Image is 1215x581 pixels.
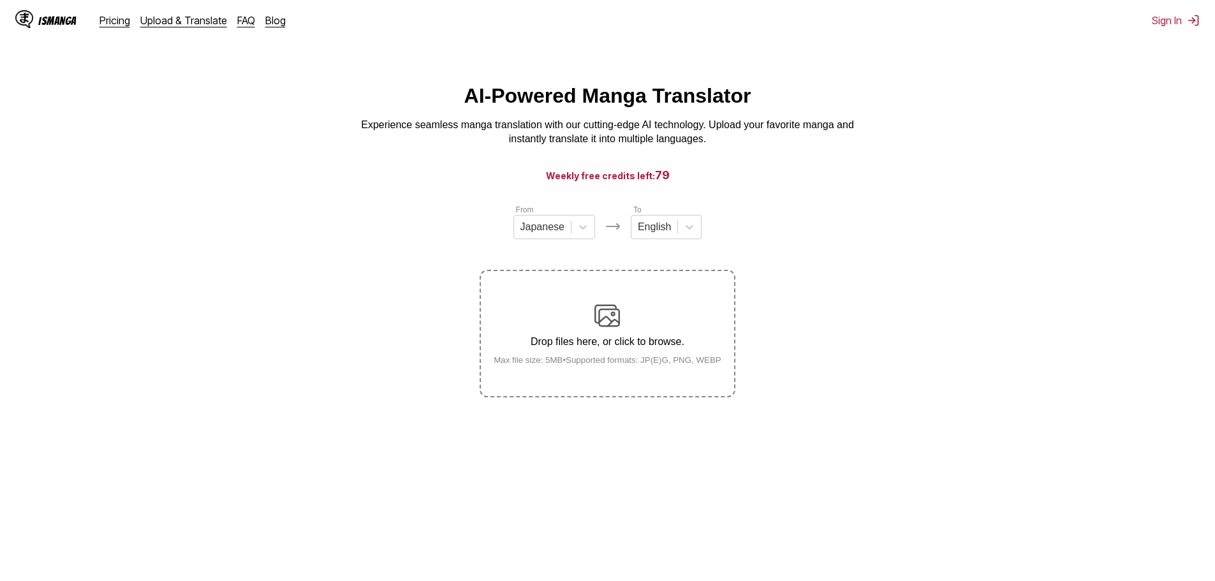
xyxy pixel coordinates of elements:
[140,14,227,27] a: Upload & Translate
[1187,14,1200,27] img: Sign out
[605,219,621,234] img: Languages icon
[1152,14,1200,27] button: Sign In
[464,84,751,108] h1: AI-Powered Manga Translator
[655,168,670,182] span: 79
[516,205,534,214] label: From
[38,15,77,27] div: IsManga
[483,336,732,348] p: Drop files here, or click to browse.
[633,205,642,214] label: To
[15,10,99,31] a: IsManga LogoIsManga
[15,10,33,28] img: IsManga Logo
[31,167,1184,183] h3: Weekly free credits left:
[353,118,863,147] p: Experience seamless manga translation with our cutting-edge AI technology. Upload your favorite m...
[265,14,286,27] a: Blog
[237,14,255,27] a: FAQ
[483,355,732,365] small: Max file size: 5MB • Supported formats: JP(E)G, PNG, WEBP
[99,14,130,27] a: Pricing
